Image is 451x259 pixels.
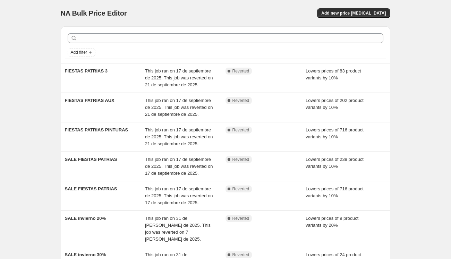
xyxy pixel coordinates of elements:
[306,127,364,139] span: Lowers prices of 716 product variants by 10%
[232,68,249,74] span: Reverted
[65,186,117,191] span: SALE FIESTAS PATRIAS
[232,186,249,192] span: Reverted
[145,216,211,242] span: This job ran on 31 de [PERSON_NAME] de 2025. This job was reverted on 7 [PERSON_NAME] de 2025.
[145,68,213,87] span: This job ran on 17 de septiembre de 2025. This job was reverted on 21 de septiembre de 2025.
[232,252,249,258] span: Reverted
[145,98,213,117] span: This job ran on 17 de septiembre de 2025. This job was reverted on 21 de septiembre de 2025.
[65,98,114,103] span: FIESTAS PATRIAS AUX
[306,216,358,228] span: Lowers prices of 9 product variants by 20%
[317,8,390,18] button: Add new price [MEDICAL_DATA]
[65,252,106,257] span: SALE invierno 30%
[65,127,128,132] span: FIESTAS PATRIAS PINTURAS
[232,127,249,133] span: Reverted
[306,98,364,110] span: Lowers prices of 202 product variants by 10%
[306,157,364,169] span: Lowers prices of 239 product variants by 10%
[145,186,213,205] span: This job ran on 17 de septiembre de 2025. This job was reverted on 17 de septiembre de 2025.
[65,216,106,221] span: SALE invierno 20%
[321,10,386,16] span: Add new price [MEDICAL_DATA]
[145,127,213,146] span: This job ran on 17 de septiembre de 2025. This job was reverted on 21 de septiembre de 2025.
[61,9,127,17] span: NA Bulk Price Editor
[306,68,361,80] span: Lowers prices of 83 product variants by 10%
[232,98,249,103] span: Reverted
[306,186,364,198] span: Lowers prices of 716 product variants by 10%
[232,216,249,221] span: Reverted
[232,157,249,162] span: Reverted
[65,157,117,162] span: SALE FIESTAS PATRIAS
[68,48,95,57] button: Add filter
[65,68,108,74] span: FIESTAS PATRIAS 3
[145,157,213,176] span: This job ran on 17 de septiembre de 2025. This job was reverted on 17 de septiembre de 2025.
[71,50,87,55] span: Add filter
